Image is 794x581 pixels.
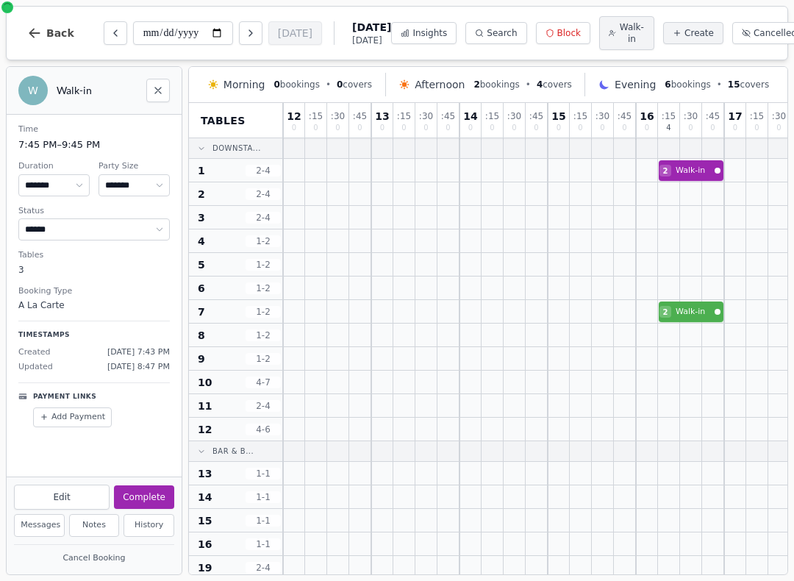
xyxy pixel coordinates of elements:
[640,111,654,121] span: 16
[246,538,281,550] span: 1 - 1
[107,346,170,359] span: [DATE] 7:43 PM
[728,111,742,121] span: 17
[273,79,279,90] span: 0
[684,112,698,121] span: : 30
[710,124,715,132] span: 0
[663,165,668,177] span: 2
[198,163,205,178] span: 1
[599,16,654,50] button: Walk-in
[557,124,561,132] span: 0
[198,537,212,552] span: 16
[391,22,457,44] button: Insights
[114,485,174,509] button: Complete
[415,77,465,92] span: Afternoon
[246,259,281,271] span: 1 - 2
[645,124,649,132] span: 0
[688,124,693,132] span: 0
[380,124,385,132] span: 0
[246,188,281,200] span: 2 - 4
[33,392,96,402] p: Payment Links
[622,124,626,132] span: 0
[104,21,127,45] button: Previous day
[352,35,391,46] span: [DATE]
[507,112,521,121] span: : 30
[246,329,281,341] span: 1 - 2
[198,560,212,575] span: 19
[99,160,170,173] dt: Party Size
[536,22,590,44] button: Block
[487,27,517,39] span: Search
[526,79,531,90] span: •
[198,466,212,481] span: 13
[529,112,543,121] span: : 45
[246,468,281,480] span: 1 - 1
[246,353,281,365] span: 1 - 2
[14,514,65,537] button: Messages
[246,400,281,412] span: 2 - 4
[246,212,281,224] span: 2 - 4
[18,299,170,312] dd: A La Carte
[273,79,319,90] span: bookings
[14,549,174,568] button: Cancel Booking
[473,79,519,90] span: bookings
[198,210,205,225] span: 3
[663,22,723,44] button: Create
[419,112,433,121] span: : 30
[485,112,499,121] span: : 15
[18,205,170,218] dt: Status
[198,490,212,505] span: 14
[412,27,447,39] span: Insights
[676,306,712,318] span: Walk-in
[198,422,212,437] span: 12
[463,111,477,121] span: 14
[676,165,712,177] span: Walk-in
[223,77,265,92] span: Morning
[534,124,538,132] span: 0
[18,263,170,277] dd: 3
[268,21,322,45] button: [DATE]
[573,112,587,121] span: : 15
[18,124,170,136] dt: Time
[600,124,604,132] span: 0
[401,124,406,132] span: 0
[18,249,170,262] dt: Tables
[772,112,786,121] span: : 30
[18,330,170,341] p: Timestamps
[57,83,137,98] h2: Walk-in
[198,375,212,390] span: 10
[246,282,281,294] span: 1 - 2
[337,79,372,90] span: covers
[750,112,764,121] span: : 15
[352,20,391,35] span: [DATE]
[18,346,51,359] span: Created
[212,446,254,457] span: Bar & B...
[198,304,205,319] span: 7
[551,111,565,121] span: 15
[537,79,572,90] span: covers
[473,79,479,90] span: 2
[618,112,632,121] span: : 45
[595,112,609,121] span: : 30
[441,112,455,121] span: : 45
[239,21,262,45] button: Next day
[663,307,668,318] span: 2
[446,124,450,132] span: 0
[198,513,212,528] span: 15
[754,124,759,132] span: 0
[246,235,281,247] span: 1 - 2
[198,257,205,272] span: 5
[665,79,710,90] span: bookings
[665,79,670,90] span: 6
[776,124,781,132] span: 0
[326,79,331,90] span: •
[246,377,281,388] span: 4 - 7
[468,124,473,132] span: 0
[666,124,670,132] span: 4
[201,113,246,128] span: Tables
[706,112,720,121] span: : 45
[292,124,296,132] span: 0
[465,22,526,44] button: Search
[662,112,676,121] span: : 15
[246,515,281,527] span: 1 - 1
[18,361,53,374] span: Updated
